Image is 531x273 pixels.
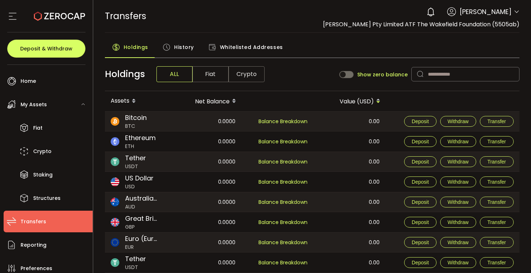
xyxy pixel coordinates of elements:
[125,193,158,203] span: Australian Dollar
[33,170,53,180] span: Staking
[448,159,469,165] span: Withdraw
[258,178,307,186] span: Balance Breakdown
[125,163,146,170] span: USDT
[440,156,476,167] button: Withdraw
[125,133,156,143] span: Ethereum
[258,218,307,227] span: Balance Breakdown
[111,157,119,166] img: usdt_portfolio.svg
[323,20,519,28] span: [PERSON_NAME] Pty Limited ATF The Wakefield Foundation (5505ab)
[125,254,146,264] span: Tether
[404,116,436,127] button: Deposit
[105,10,146,22] span: Transfers
[448,219,469,225] span: Withdraw
[487,139,506,144] span: Transfer
[480,116,514,127] button: Transfer
[404,136,436,147] button: Deposit
[220,40,283,54] span: Whitelisted Addresses
[487,179,506,185] span: Transfer
[125,234,158,243] span: Euro (European Monetary Unit)
[440,237,476,248] button: Withdraw
[125,153,146,163] span: Tether
[487,118,506,124] span: Transfer
[193,66,229,82] span: Fiat
[111,178,119,186] img: usd_portfolio.svg
[404,176,436,187] button: Deposit
[404,237,436,248] button: Deposit
[448,179,469,185] span: Withdraw
[170,95,242,107] div: Net Balance
[487,219,506,225] span: Transfer
[229,66,265,82] span: Crypto
[170,152,241,171] div: 0.0000
[21,99,47,110] span: My Assets
[21,240,47,250] span: Reporting
[258,238,307,247] span: Balance Breakdown
[487,240,506,245] span: Transfer
[412,199,429,205] span: Deposit
[170,192,241,212] div: 0.0000
[440,197,476,207] button: Withdraw
[125,223,158,231] span: GBP
[125,173,154,183] span: US Dollar
[33,123,43,133] span: Fiat
[20,46,72,51] span: Deposit & Withdraw
[495,238,531,273] iframe: Chat Widget
[448,240,469,245] span: Withdraw
[170,252,241,273] div: 0.0000
[480,136,514,147] button: Transfer
[480,176,514,187] button: Transfer
[111,117,119,126] img: btc_portfolio.svg
[487,199,506,205] span: Transfer
[170,212,241,232] div: 0.0000
[480,217,514,228] button: Transfer
[170,131,241,152] div: 0.0000
[412,179,429,185] span: Deposit
[404,156,436,167] button: Deposit
[314,212,385,232] div: 0.00
[33,146,52,157] span: Crypto
[125,122,147,130] span: BTC
[314,233,385,252] div: 0.00
[440,257,476,268] button: Withdraw
[448,139,469,144] span: Withdraw
[125,243,158,251] span: EUR
[480,257,514,268] button: Transfer
[170,172,241,192] div: 0.0000
[170,112,241,131] div: 0.0000
[314,192,385,212] div: 0.00
[314,172,385,192] div: 0.00
[125,183,154,191] span: USD
[105,67,145,81] span: Holdings
[460,7,512,17] span: [PERSON_NAME]
[156,66,193,82] span: ALL
[448,199,469,205] span: Withdraw
[258,259,307,267] span: Balance Breakdown
[440,217,476,228] button: Withdraw
[480,197,514,207] button: Transfer
[480,237,514,248] button: Transfer
[404,257,436,268] button: Deposit
[487,260,506,265] span: Transfer
[105,95,170,107] div: Assets
[440,176,476,187] button: Withdraw
[404,217,436,228] button: Deposit
[448,118,469,124] span: Withdraw
[125,214,158,223] span: Great Britain Pound
[258,138,307,146] span: Balance Breakdown
[314,95,386,107] div: Value (USD)
[404,197,436,207] button: Deposit
[125,113,147,122] span: Bitcoin
[125,143,156,150] span: ETH
[125,264,146,271] span: USDT
[33,193,61,203] span: Structures
[448,260,469,265] span: Withdraw
[412,118,429,124] span: Deposit
[124,40,148,54] span: Holdings
[314,131,385,152] div: 0.00
[21,216,46,227] span: Transfers
[314,112,385,131] div: 0.00
[480,156,514,167] button: Transfer
[412,139,429,144] span: Deposit
[111,258,119,267] img: usdt_portfolio.svg
[258,158,307,166] span: Balance Breakdown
